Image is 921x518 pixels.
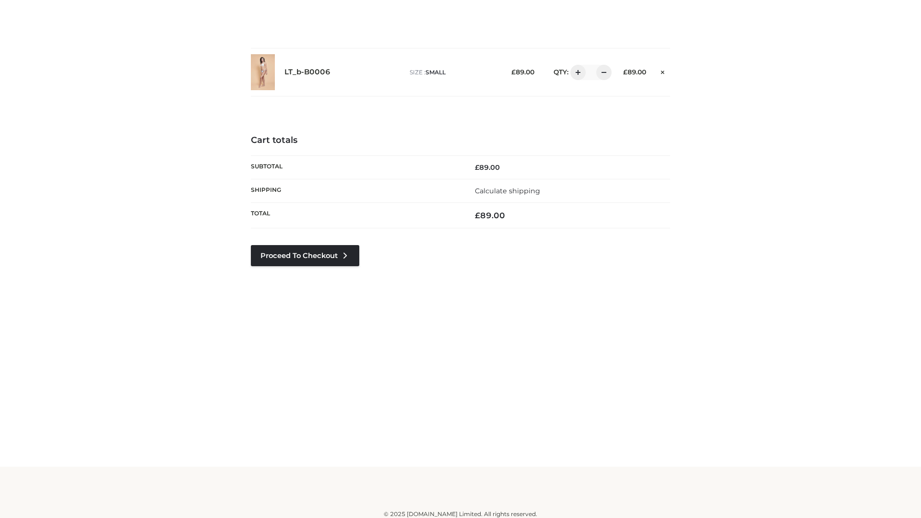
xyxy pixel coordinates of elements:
h4: Cart totals [251,135,670,146]
th: Shipping [251,179,460,202]
bdi: 89.00 [623,68,646,76]
p: size : [410,68,496,77]
bdi: 89.00 [475,211,505,220]
a: Calculate shipping [475,187,540,195]
th: Total [251,203,460,228]
th: Subtotal [251,155,460,179]
a: Proceed to Checkout [251,245,359,266]
a: Remove this item [656,65,670,77]
span: SMALL [425,69,446,76]
bdi: 89.00 [475,163,500,172]
div: QTY: [544,65,608,80]
span: £ [511,68,516,76]
span: £ [623,68,627,76]
bdi: 89.00 [511,68,534,76]
span: £ [475,211,480,220]
a: LT_b-B0006 [284,68,331,77]
span: £ [475,163,479,172]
